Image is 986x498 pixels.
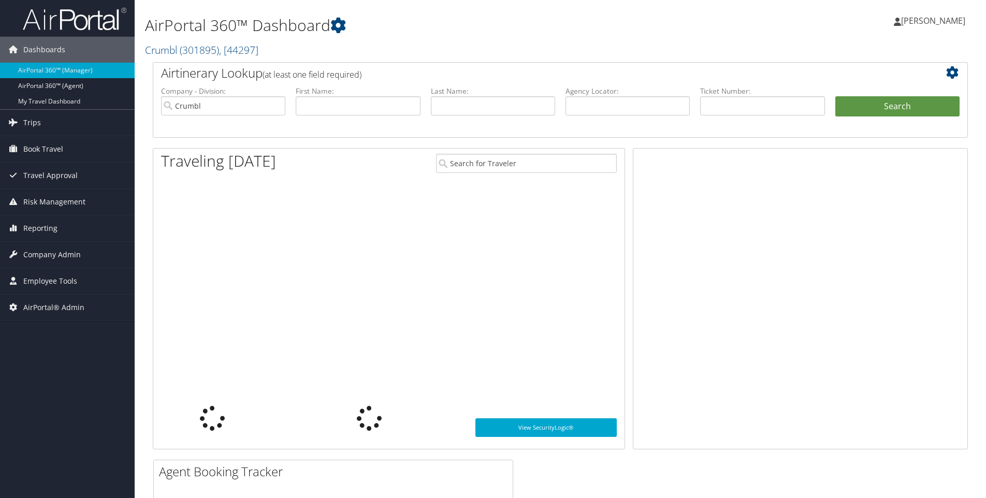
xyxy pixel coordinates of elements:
[431,86,555,96] label: Last Name:
[145,43,258,57] a: Crumbl
[23,189,85,215] span: Risk Management
[23,110,41,136] span: Trips
[436,154,617,173] input: Search for Traveler
[23,163,78,188] span: Travel Approval
[23,268,77,294] span: Employee Tools
[700,86,824,96] label: Ticket Number:
[23,37,65,63] span: Dashboards
[23,295,84,320] span: AirPortal® Admin
[180,43,219,57] span: ( 301895 )
[219,43,258,57] span: , [ 44297 ]
[23,215,57,241] span: Reporting
[161,150,276,172] h1: Traveling [DATE]
[161,86,285,96] label: Company - Division:
[835,96,960,117] button: Search
[23,242,81,268] span: Company Admin
[296,86,420,96] label: First Name:
[565,86,690,96] label: Agency Locator:
[161,64,892,82] h2: Airtinerary Lookup
[901,15,965,26] span: [PERSON_NAME]
[475,418,617,437] a: View SecurityLogic®
[894,5,976,36] a: [PERSON_NAME]
[263,69,361,80] span: (at least one field required)
[159,463,513,480] h2: Agent Booking Tracker
[23,136,63,162] span: Book Travel
[145,14,699,36] h1: AirPortal 360™ Dashboard
[23,7,126,31] img: airportal-logo.png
